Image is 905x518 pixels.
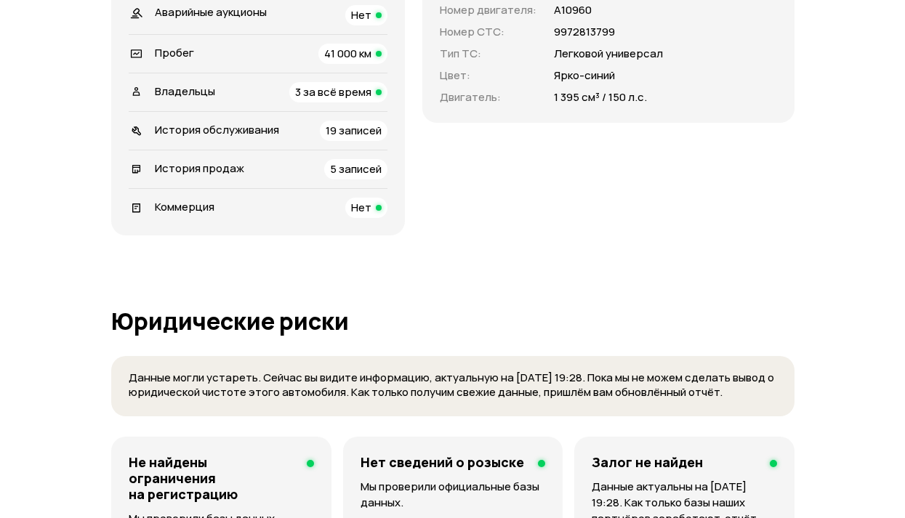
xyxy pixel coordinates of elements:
span: 3 за всё время [295,84,371,100]
span: Пробег [155,45,194,60]
p: 1 395 см³ / 150 л.с. [554,89,647,105]
p: Цвет : [440,68,536,84]
h4: Нет сведений о розыске [361,454,524,470]
span: Владельцы [155,84,215,99]
span: Коммерция [155,199,214,214]
span: 19 записей [326,123,382,138]
span: 5 записей [330,161,382,177]
p: Тип ТС : [440,46,536,62]
span: Аварийные аукционы [155,4,267,20]
p: Номер СТС : [440,24,536,40]
p: 9972813799 [554,24,615,40]
span: Нет [351,7,371,23]
span: 41 000 км [324,46,371,61]
p: Мы проверили официальные базы данных. [361,479,545,511]
span: История продаж [155,161,244,176]
h4: Не найдены ограничения на регистрацию [129,454,295,502]
span: История обслуживания [155,122,279,137]
p: А10960 [554,2,592,18]
span: Нет [351,200,371,215]
h1: Юридические риски [111,308,795,334]
p: Двигатель : [440,89,536,105]
p: Данные могли устареть. Сейчас вы видите информацию, актуальную на [DATE] 19:28. Пока мы не можем ... [129,371,777,400]
h4: Залог не найден [592,454,703,470]
p: Номер двигателя : [440,2,536,18]
p: Легковой универсал [554,46,663,62]
p: Ярко-синий [554,68,615,84]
